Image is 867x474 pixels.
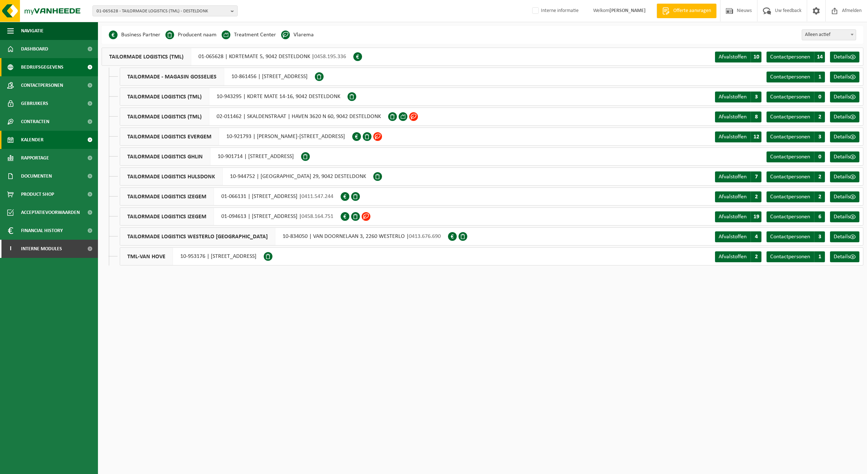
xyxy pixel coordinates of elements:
[751,211,761,222] span: 19
[830,211,859,222] a: Details
[120,127,352,146] div: 10-921793 | [PERSON_NAME]-[STREET_ADDRESS]
[834,254,850,260] span: Details
[814,72,825,82] span: 1
[120,207,341,226] div: 01-094613 | [STREET_ADDRESS] |
[120,248,173,265] span: TML-VAN HOVE
[21,149,49,167] span: Rapportage
[671,7,713,15] span: Offerte aanvragen
[21,167,52,185] span: Documenten
[715,131,761,142] a: Afvalstoffen 12
[830,92,859,102] a: Details
[770,254,810,260] span: Contactpersonen
[120,167,373,186] div: 10-944752 | [GEOGRAPHIC_DATA] 29, 9042 DESTELDONK
[21,113,49,131] span: Contracten
[767,191,825,202] a: Contactpersonen 2
[751,131,761,142] span: 12
[751,171,761,182] span: 7
[814,151,825,162] span: 0
[21,240,62,258] span: Interne modules
[814,251,825,262] span: 1
[767,72,825,82] a: Contactpersonen 1
[715,191,761,202] a: Afvalstoffen 2
[21,40,48,58] span: Dashboard
[21,58,63,76] span: Bedrijfsgegevens
[767,211,825,222] a: Contactpersonen 6
[165,29,217,40] li: Producent naam
[21,203,80,222] span: Acceptatievoorwaarden
[751,52,761,62] span: 10
[531,5,579,16] label: Interne informatie
[830,72,859,82] a: Details
[770,54,810,60] span: Contactpersonen
[830,171,859,182] a: Details
[751,191,761,202] span: 2
[767,251,825,262] a: Contactpersonen 1
[770,174,810,180] span: Contactpersonen
[102,48,353,66] div: 01-065628 | KORTEMATE 5, 9042 DESTELDONK |
[7,240,14,258] span: I
[767,131,825,142] a: Contactpersonen 3
[120,88,209,105] span: TAILORMADE LOGISTICS (TML)
[301,194,333,199] span: 0411.547.244
[120,68,224,85] span: TAILORMADE - MAGASIN GOSSELIES
[96,6,228,17] span: 01-065628 - TAILORMADE LOGISTICS (TML) - DESTELDONK
[751,112,761,122] span: 8
[719,254,747,260] span: Afvalstoffen
[120,148,210,165] span: TAILORMADE LOGISTICS GHLIN
[830,191,859,202] a: Details
[715,52,761,62] a: Afvalstoffen 10
[719,194,747,200] span: Afvalstoffen
[21,185,54,203] span: Product Shop
[834,114,850,120] span: Details
[719,114,747,120] span: Afvalstoffen
[830,251,859,262] a: Details
[767,52,825,62] a: Contactpersonen 14
[767,112,825,122] a: Contactpersonen 2
[770,94,810,100] span: Contactpersonen
[715,171,761,182] a: Afvalstoffen 7
[657,4,716,18] a: Offerte aanvragen
[814,211,825,222] span: 6
[21,94,48,113] span: Gebruikers
[814,231,825,242] span: 3
[719,54,747,60] span: Afvalstoffen
[751,231,761,242] span: 4
[814,92,825,102] span: 0
[834,134,850,140] span: Details
[814,171,825,182] span: 2
[767,92,825,102] a: Contactpersonen 0
[770,194,810,200] span: Contactpersonen
[120,147,301,166] div: 10-901714 | [STREET_ADDRESS]
[409,234,441,239] span: 0413.676.690
[109,29,160,40] li: Business Partner
[834,174,850,180] span: Details
[120,68,315,86] div: 10-861456 | [STREET_ADDRESS]
[830,131,859,142] a: Details
[715,211,761,222] a: Afvalstoffen 19
[770,234,810,240] span: Contactpersonen
[21,22,44,40] span: Navigatie
[120,208,214,225] span: TAILORMADE LOGISTICS IZEGEM
[120,108,209,125] span: TAILORMADE LOGISTICS (TML)
[719,134,747,140] span: Afvalstoffen
[770,214,810,220] span: Contactpersonen
[834,194,850,200] span: Details
[767,171,825,182] a: Contactpersonen 2
[715,92,761,102] a: Afvalstoffen 3
[814,52,825,62] span: 14
[834,94,850,100] span: Details
[830,151,859,162] a: Details
[314,54,346,60] span: 0458.195.336
[767,151,825,162] a: Contactpersonen 0
[834,154,850,160] span: Details
[719,214,747,220] span: Afvalstoffen
[802,30,856,40] span: Alleen actief
[814,112,825,122] span: 2
[834,54,850,60] span: Details
[767,231,825,242] a: Contactpersonen 3
[770,74,810,80] span: Contactpersonen
[301,214,333,219] span: 0458.164.751
[834,214,850,220] span: Details
[715,112,761,122] a: Afvalstoffen 8
[834,74,850,80] span: Details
